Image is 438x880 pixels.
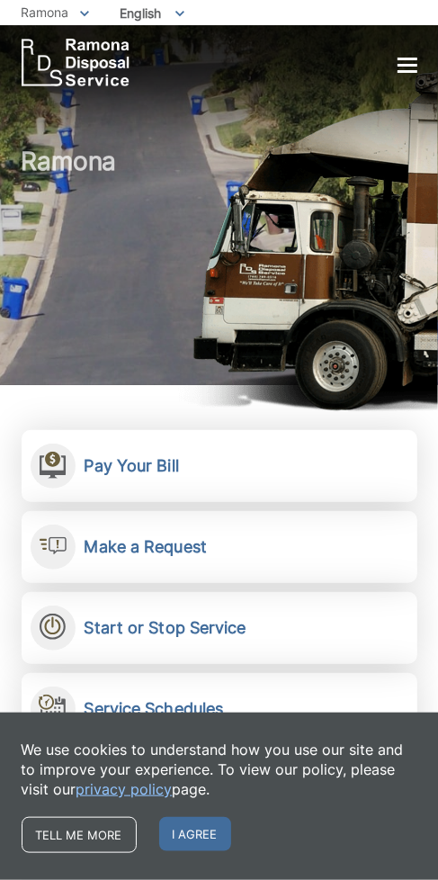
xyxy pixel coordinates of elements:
[22,673,417,745] a: Service Schedules
[76,779,173,799] a: privacy policy
[22,430,417,502] a: Pay Your Bill
[22,817,137,853] a: Tell me more
[85,537,207,557] h2: Make a Request
[85,456,179,476] h2: Pay Your Bill
[22,39,130,86] a: EDCD logo. Return to the homepage.
[85,699,224,719] h2: Service Schedules
[159,817,231,851] span: I agree
[22,4,69,20] span: Ramona
[22,148,417,390] h1: Ramona
[22,740,417,799] p: We use cookies to understand how you use our site and to improve your experience. To view our pol...
[22,511,417,583] a: Make a Request
[85,618,246,638] h2: Start or Stop Service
